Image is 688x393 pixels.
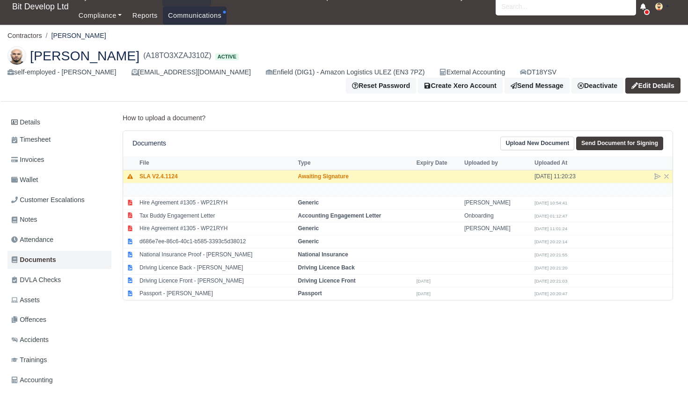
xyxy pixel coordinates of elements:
small: [DATE] 20:20:47 [534,291,567,296]
td: [PERSON_NAME] [462,196,532,209]
small: [DATE] 20:21:03 [534,278,567,284]
div: [EMAIL_ADDRESS][DOMAIN_NAME] [132,67,251,78]
div: Ailton De Oliveira [0,39,688,102]
button: Reset Password [346,78,416,94]
td: Hire Agreement #1305 - WP21RYH [137,196,296,209]
small: [DATE] 20:21:20 [534,265,567,270]
span: Offences [11,314,46,325]
th: Type [296,156,414,170]
small: [DATE] 20:22:14 [534,239,567,244]
td: Awaiting Signature [296,170,414,183]
td: Tax Buddy Engagement Letter [137,209,296,222]
th: Uploaded At [532,156,602,170]
span: Customer Escalations [11,195,85,205]
small: [DATE] 01:12:47 [534,213,567,218]
a: Reports [127,7,163,25]
strong: Accounting Engagement Letter [298,212,381,219]
span: Trainings [11,355,47,365]
a: Timesheet [7,131,111,149]
span: DVLA Checks [11,275,61,285]
td: National Insurance Proof - [PERSON_NAME] [137,248,296,262]
a: Communications [163,7,227,25]
span: Accounting [11,375,53,386]
a: Accounting [7,371,111,389]
a: Upload New Document [500,137,574,150]
a: Notes [7,211,111,229]
a: DT18YSV [520,67,556,78]
a: Offences [7,311,111,329]
a: Assets [7,291,111,309]
span: Timesheet [11,134,51,145]
strong: Driving Licence Back [298,264,355,271]
th: File [137,156,296,170]
td: SLA V2.4.1124 [137,170,296,183]
div: self-employed - [PERSON_NAME] [7,67,117,78]
small: [DATE] [417,291,431,296]
td: d686e7ee-86c6-40c1-b585-3393c5d38012 [137,235,296,248]
strong: Driving Licence Front [298,277,356,284]
a: How to upload a document? [123,114,205,122]
span: (A18TO3XZAJ310Z) [143,50,212,61]
span: Active [215,53,239,60]
span: Attendance [11,234,53,245]
a: Invoices [7,151,111,169]
td: Onboarding [462,209,532,222]
span: Wallet [11,175,38,185]
a: Customer Escalations [7,191,111,209]
td: Driving Licence Back - [PERSON_NAME] [137,261,296,274]
td: Passport - [PERSON_NAME] [137,287,296,300]
li: [PERSON_NAME] [42,30,106,41]
strong: National Insurance [298,251,348,258]
small: [DATE] 11:01:24 [534,226,567,231]
a: DVLA Checks [7,271,111,289]
div: Enfield (DIG1) - Amazon Logistics ULEZ (EN3 7PZ) [266,67,425,78]
small: [DATE] 20:21:55 [534,252,567,257]
a: Send Document for Signing [576,137,663,150]
strong: Passport [298,290,322,297]
span: Invoices [11,154,44,165]
td: [DATE] 11:20:23 [532,170,602,183]
a: Accidents [7,331,111,349]
strong: Generic [298,225,319,232]
span: Documents [11,255,56,265]
a: Trainings [7,351,111,369]
a: Edit Details [625,78,681,94]
a: Compliance [73,7,127,25]
a: Attendance [7,231,111,249]
h6: Documents [132,139,166,147]
div: External Accounting [439,67,505,78]
strong: Generic [298,238,319,245]
a: Contractors [7,32,42,39]
iframe: Chat Widget [641,348,688,393]
td: Hire Agreement #1305 - WP21RYH [137,222,296,235]
button: Create Xero Account [418,78,503,94]
a: Details [7,114,111,131]
td: Driving Licence Front - [PERSON_NAME] [137,274,296,287]
a: Deactivate [571,78,623,94]
th: Expiry Date [414,156,462,170]
strong: Generic [298,199,319,206]
a: Wallet [7,171,111,189]
span: Notes [11,214,37,225]
a: Send Message [505,78,570,94]
small: [DATE] [417,278,431,284]
span: Accidents [11,335,49,345]
small: [DATE] 10:54:41 [534,200,567,205]
span: Assets [11,295,40,306]
th: Uploaded by [462,156,532,170]
a: Documents [7,251,111,269]
span: [PERSON_NAME] [30,49,139,62]
td: [PERSON_NAME] [462,222,532,235]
